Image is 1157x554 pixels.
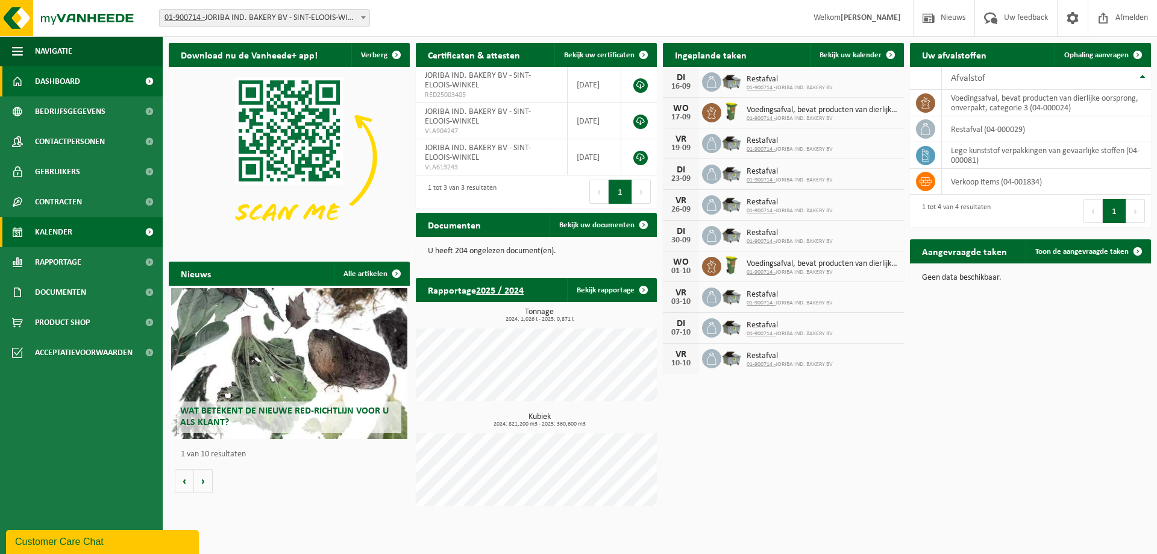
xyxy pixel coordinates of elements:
span: Bekijk uw documenten [559,221,635,229]
tcxspan: Call 01-900714 - via 3CX [747,84,776,91]
div: 01-10 [669,267,693,275]
div: VR [669,350,693,359]
span: Ophaling aanvragen [1064,51,1129,59]
p: Geen data beschikbaar. [922,274,1139,282]
h3: Tonnage [422,308,657,323]
tcxspan: Call 01-900714 - via 3CX [165,13,205,22]
iframe: chat widget [6,527,201,554]
div: 10-10 [669,359,693,368]
td: restafval (04-000029) [942,116,1151,142]
span: Verberg [361,51,387,59]
span: 01-900714 - JORIBA IND. BAKERY BV - SINT-ELOOIS-WINKEL [160,10,369,27]
span: JORIBA IND. BAKERY BV [747,238,833,245]
tcxspan: Call 01-900714 - via 3CX [747,269,776,275]
span: Restafval [747,321,833,330]
button: Next [1126,199,1145,223]
span: Contactpersonen [35,127,105,157]
span: JORIBA IND. BAKERY BV [747,177,833,184]
span: Wat betekent de nieuwe RED-richtlijn voor u als klant? [180,406,389,427]
span: Rapportage [35,247,81,277]
a: Bekijk uw documenten [550,213,656,237]
div: 03-10 [669,298,693,306]
span: Bekijk uw certificaten [564,51,635,59]
td: [DATE] [568,103,621,139]
button: 1 [609,180,632,204]
button: Next [632,180,651,204]
span: Restafval [747,75,833,84]
tcxspan: Call 01-900714 - via 3CX [747,330,776,337]
span: JORIBA IND. BAKERY BV [747,330,833,338]
div: VR [669,196,693,206]
img: Download de VHEPlus App [169,67,410,248]
a: Ophaling aanvragen [1055,43,1150,67]
tcxspan: Call 01-900714 - via 3CX [747,146,776,153]
td: verkoop items (04-001834) [942,169,1151,195]
span: JORIBA IND. BAKERY BV - SINT-ELOOIS-WINKEL [425,107,531,126]
button: Previous [1083,199,1103,223]
span: JORIBA IND. BAKERY BV [747,84,833,92]
div: DI [669,73,693,83]
tcxspan: Call 01-900714 - via 3CX [747,177,776,183]
img: WB-5000-GAL-GY-04 [721,194,742,214]
img: WB-5000-GAL-GY-04 [721,71,742,91]
span: Restafval [747,290,833,300]
img: WB-0060-HPE-GN-50 [721,101,742,122]
h2: Ingeplande taken [663,43,759,66]
a: Toon de aangevraagde taken [1026,239,1150,263]
td: [DATE] [568,139,621,175]
span: Bekijk uw kalender [820,51,882,59]
span: Afvalstof [951,74,985,83]
div: WO [669,104,693,113]
div: 17-09 [669,113,693,122]
button: Previous [589,180,609,204]
h2: Certificaten & attesten [416,43,532,66]
span: JORIBA IND. BAKERY BV - SINT-ELOOIS-WINKEL [425,143,531,162]
div: 1 tot 4 van 4 resultaten [916,198,991,224]
span: RED25003405 [425,90,558,100]
div: VR [669,288,693,298]
button: Verberg [351,43,409,67]
button: Volgende [194,469,213,493]
tcxspan: Call 01-900714 - via 3CX [747,238,776,245]
span: 01-900714 - JORIBA IND. BAKERY BV - SINT-ELOOIS-WINKEL [159,9,370,27]
div: DI [669,227,693,236]
div: 19-09 [669,144,693,153]
img: WB-5000-GAL-GY-04 [721,316,742,337]
span: JORIBA IND. BAKERY BV [747,269,898,276]
div: 07-10 [669,329,693,337]
span: Restafval [747,167,833,177]
span: JORIBA IND. BAKERY BV [747,300,833,307]
button: Vorige [175,469,194,493]
tcxspan: Call 2025 / 2024 via 3CX [476,286,524,296]
span: Documenten [35,277,86,307]
p: U heeft 204 ongelezen document(en). [428,247,645,256]
tcxspan: Call 01-900714 - via 3CX [747,361,776,368]
span: Contracten [35,187,82,217]
div: 30-09 [669,236,693,245]
span: Product Shop [35,307,90,338]
span: Bedrijfsgegevens [35,96,105,127]
img: WB-5000-GAL-GY-04 [721,286,742,306]
div: VR [669,134,693,144]
strong: [PERSON_NAME] [841,13,901,22]
span: VLA904247 [425,127,558,136]
div: 16-09 [669,83,693,91]
span: Voedingsafval, bevat producten van dierlijke oorsprong, onverpakt, categorie 3 [747,259,898,269]
div: WO [669,257,693,267]
span: Restafval [747,198,833,207]
h2: Download nu de Vanheede+ app! [169,43,330,66]
span: Restafval [747,351,833,361]
span: JORIBA IND. BAKERY BV [747,146,833,153]
tcxspan: Call 01-900714 - via 3CX [747,115,776,122]
span: Navigatie [35,36,72,66]
div: 23-09 [669,175,693,183]
div: 1 tot 3 van 3 resultaten [422,178,497,205]
div: DI [669,319,693,329]
span: JORIBA IND. BAKERY BV [747,361,833,368]
tcxspan: Call 01-900714 - via 3CX [747,300,776,306]
span: Kalender [35,217,72,247]
span: 2024: 821,200 m3 - 2025: 360,600 m3 [422,421,657,427]
button: 1 [1103,199,1126,223]
img: WB-5000-GAL-GY-04 [721,132,742,153]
